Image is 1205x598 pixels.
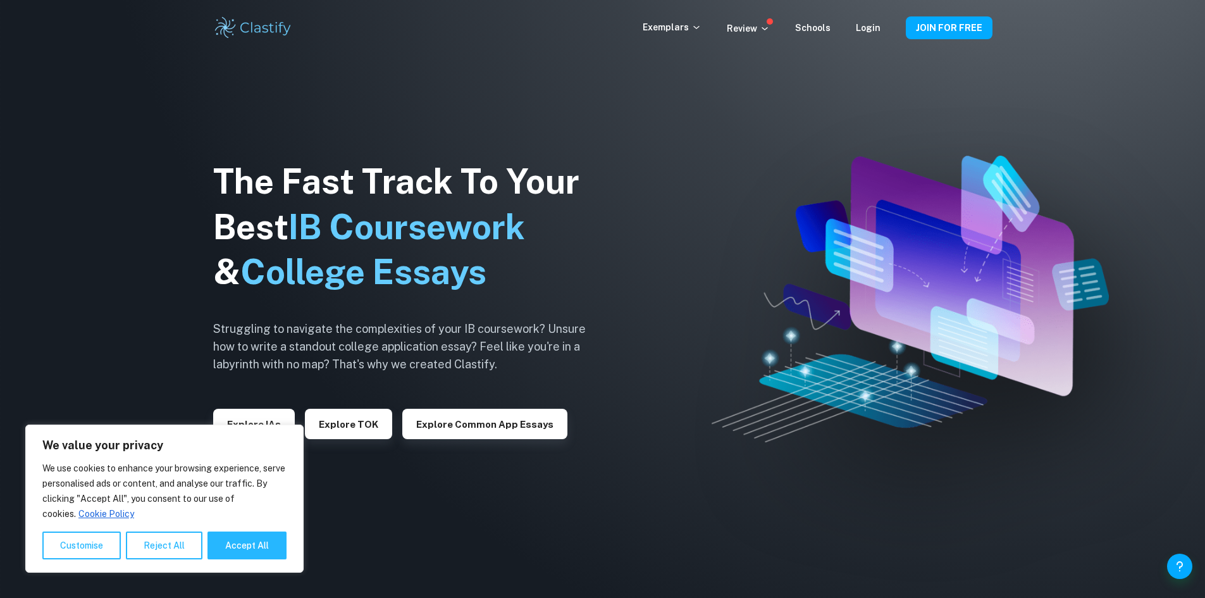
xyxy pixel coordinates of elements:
img: Clastify hero [712,156,1109,443]
button: Help and Feedback [1167,554,1192,579]
div: We value your privacy [25,425,304,573]
a: Cookie Policy [78,508,135,520]
button: Explore Common App essays [402,409,567,439]
p: We value your privacy [42,438,287,453]
a: Explore IAs [213,418,295,430]
button: Customise [42,532,121,559]
h1: The Fast Track To Your Best & [213,159,605,296]
p: We use cookies to enhance your browsing experience, serve personalised ads or content, and analys... [42,461,287,521]
button: Explore TOK [305,409,392,439]
button: Reject All [126,532,202,559]
a: Explore TOK [305,418,392,430]
a: Schools [795,23,831,33]
button: JOIN FOR FREE [906,16,992,39]
span: IB Coursework [288,207,525,247]
p: Exemplars [643,20,701,34]
button: Explore IAs [213,409,295,439]
a: Login [856,23,881,33]
a: Explore Common App essays [402,418,567,430]
button: Accept All [207,532,287,559]
h6: Struggling to navigate the complexities of your IB coursework? Unsure how to write a standout col... [213,320,605,373]
span: College Essays [240,252,486,292]
p: Review [727,22,770,35]
img: Clastify logo [213,15,294,40]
